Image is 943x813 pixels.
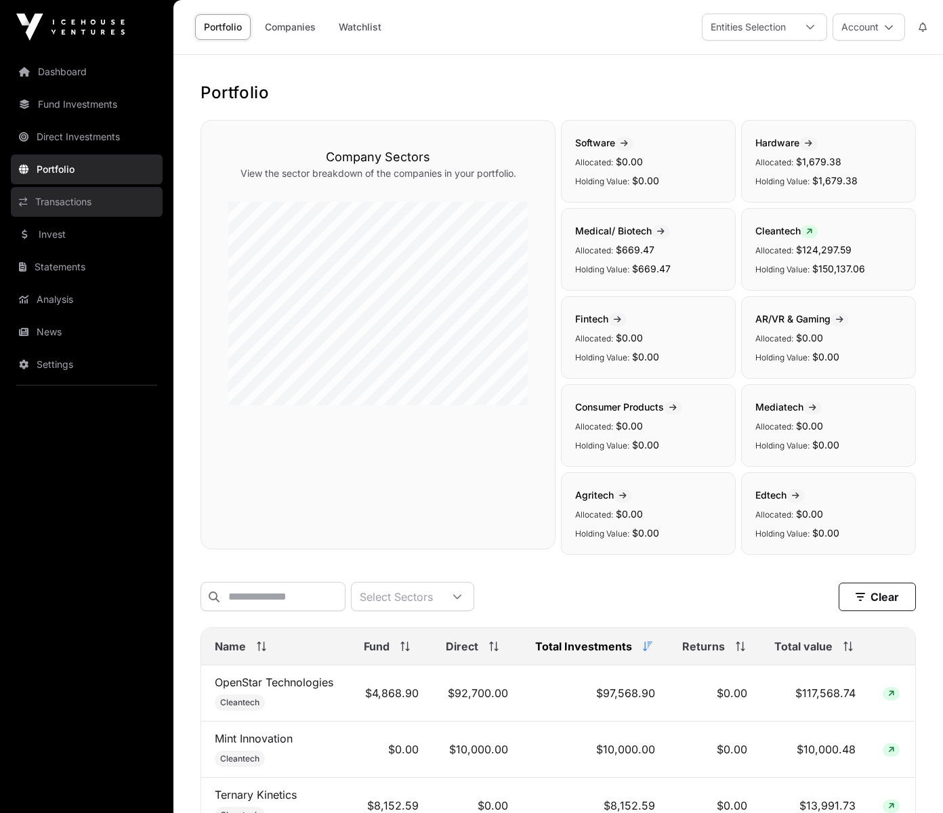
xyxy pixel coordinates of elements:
span: AR/VR & Gaming [755,313,849,325]
a: Analysis [11,285,163,314]
a: Watchlist [330,14,390,40]
span: $0.00 [616,332,643,343]
span: Fund [364,638,390,654]
span: $0.00 [796,332,823,343]
span: Hardware [755,137,818,148]
a: News [11,317,163,347]
img: Icehouse Ventures Logo [16,14,125,41]
a: Statements [11,252,163,282]
span: Agritech [575,489,632,501]
a: Portfolio [11,154,163,184]
span: $0.00 [632,351,659,362]
span: Allocated: [755,421,793,432]
span: Consumer Products [575,401,682,413]
a: Ternary Kinetics [215,788,297,801]
h3: Company Sectors [228,148,528,167]
td: $10,000.00 [432,722,522,778]
td: $10,000.48 [761,722,868,778]
a: OpenStar Technologies [215,675,333,689]
span: Allocated: [575,333,613,343]
span: $669.47 [632,263,671,274]
span: Holding Value: [575,352,629,362]
a: Portfolio [195,14,251,40]
a: Companies [256,14,324,40]
span: Mediatech [755,401,822,413]
span: Holding Value: [575,440,629,451]
td: $4,868.90 [350,665,433,722]
span: Holding Value: [755,176,810,186]
span: Medical/ Biotech [575,225,670,236]
span: Holding Value: [575,264,629,274]
span: Allocated: [755,509,793,520]
span: Allocated: [575,509,613,520]
span: Holding Value: [755,352,810,362]
span: $124,297.59 [796,244,852,255]
span: Allocated: [575,245,613,255]
span: Allocated: [575,421,613,432]
td: $0.00 [350,722,433,778]
td: $0.00 [669,665,761,722]
span: Cleantech [220,697,259,708]
td: $92,700.00 [432,665,522,722]
a: Transactions [11,187,163,217]
a: Mint Innovation [215,732,293,745]
td: $10,000.00 [522,722,669,778]
span: Holding Value: [575,176,629,186]
span: Cleantech [755,225,818,236]
span: Holding Value: [755,528,810,539]
a: Dashboard [11,57,163,87]
span: Edtech [755,489,805,501]
span: Direct [446,638,478,654]
iframe: Chat Widget [875,748,943,813]
span: Name [215,638,246,654]
span: Allocated: [755,157,793,167]
td: $97,568.90 [522,665,669,722]
span: $150,137.06 [812,263,865,274]
button: Account [833,14,905,41]
span: Holding Value: [755,440,810,451]
span: Returns [682,638,725,654]
div: Select Sectors [352,583,441,610]
td: $117,568.74 [761,665,868,722]
span: $0.00 [796,420,823,432]
span: $0.00 [812,527,839,539]
span: $1,679.38 [796,156,841,167]
span: Total value [774,638,833,654]
span: $0.00 [632,439,659,451]
td: $0.00 [669,722,761,778]
span: Allocated: [755,333,793,343]
span: Cleantech [220,753,259,764]
span: $0.00 [812,351,839,362]
a: Settings [11,350,163,379]
span: $0.00 [616,420,643,432]
span: $0.00 [632,527,659,539]
span: Fintech [575,313,627,325]
span: $0.00 [812,439,839,451]
span: $0.00 [796,508,823,520]
p: View the sector breakdown of the companies in your portfolio. [228,167,528,180]
h1: Portfolio [201,82,916,104]
a: Fund Investments [11,89,163,119]
span: $1,679.38 [812,175,858,186]
span: $0.00 [616,508,643,520]
span: Allocated: [575,157,613,167]
span: $669.47 [616,244,654,255]
span: Holding Value: [575,528,629,539]
span: Total Investments [535,638,632,654]
span: Allocated: [755,245,793,255]
div: Entities Selection [703,14,794,40]
span: $0.00 [632,175,659,186]
span: Software [575,137,633,148]
span: Holding Value: [755,264,810,274]
a: Direct Investments [11,122,163,152]
button: Clear [839,583,916,611]
a: Invest [11,220,163,249]
span: $0.00 [616,156,643,167]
